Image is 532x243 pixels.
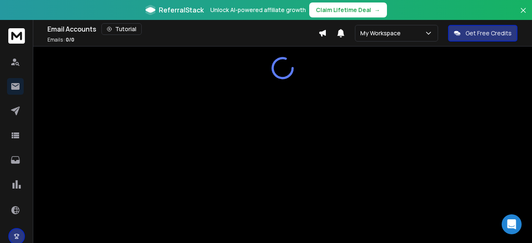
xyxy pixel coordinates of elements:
[465,29,512,37] p: Get Free Credits
[47,37,74,43] p: Emails :
[502,214,522,234] div: Open Intercom Messenger
[448,25,517,42] button: Get Free Credits
[159,5,204,15] span: ReferralStack
[309,2,387,17] button: Claim Lifetime Deal→
[101,23,142,35] button: Tutorial
[47,23,318,35] div: Email Accounts
[374,6,380,14] span: →
[210,6,306,14] p: Unlock AI-powered affiliate growth
[66,36,74,43] span: 0 / 0
[518,5,529,25] button: Close banner
[360,29,404,37] p: My Workspace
